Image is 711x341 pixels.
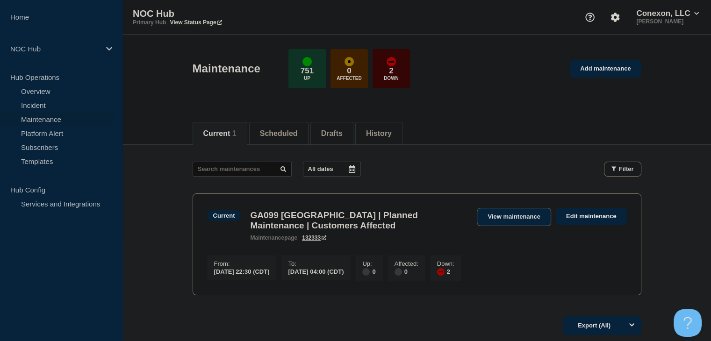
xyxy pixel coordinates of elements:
[337,76,361,81] p: Affected
[437,260,454,267] p: Down :
[437,268,445,276] div: down
[605,7,625,27] button: Account settings
[288,260,344,267] p: To :
[345,57,354,66] div: affected
[389,66,393,76] p: 2
[250,210,467,231] h3: GA099 [GEOGRAPHIC_DATA] | Planned Maintenance | Customers Affected
[288,267,344,275] div: [DATE] 04:00 (CDT)
[214,267,270,275] div: [DATE] 22:30 (CDT)
[604,162,641,177] button: Filter
[301,66,314,76] p: 751
[619,165,634,172] span: Filter
[232,129,237,137] span: 1
[133,8,320,19] p: NOC Hub
[303,162,361,177] button: All dates
[556,208,627,225] a: Edit maintenance
[260,129,298,138] button: Scheduled
[133,19,166,26] p: Primary Hub
[477,208,551,226] a: View maintenance
[347,66,351,76] p: 0
[387,57,396,66] div: down
[366,129,392,138] button: History
[623,316,641,335] button: Options
[634,9,701,18] button: Conexon, LLC
[674,309,702,337] iframe: Help Scout Beacon - Open
[10,45,100,53] p: NOC Hub
[362,260,375,267] p: Up :
[302,57,312,66] div: up
[395,268,402,276] div: disabled
[580,7,600,27] button: Support
[362,268,370,276] div: disabled
[563,316,641,335] button: Export (All)
[214,260,270,267] p: From :
[395,260,418,267] p: Affected :
[570,60,641,78] a: Add maintenance
[395,267,418,276] div: 0
[213,212,235,219] div: Current
[193,62,260,75] h1: Maintenance
[170,19,222,26] a: View Status Page
[437,267,454,276] div: 2
[203,129,237,138] button: Current 1
[308,165,333,172] p: All dates
[250,234,284,241] span: maintenance
[634,18,701,25] p: [PERSON_NAME]
[302,234,326,241] a: 132333
[250,234,297,241] p: page
[304,76,310,81] p: Up
[362,267,375,276] div: 0
[384,76,399,81] p: Down
[321,129,343,138] button: Drafts
[193,162,292,177] input: Search maintenances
